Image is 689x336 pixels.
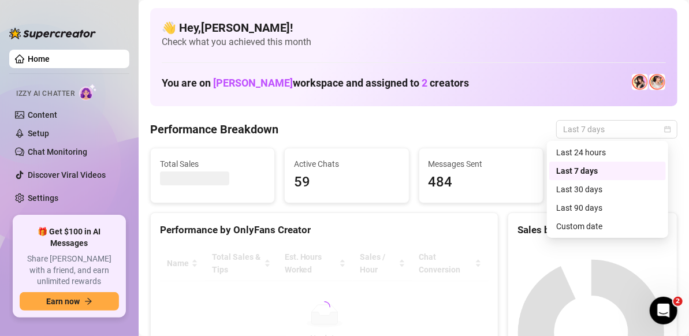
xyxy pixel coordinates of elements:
[162,36,666,48] span: Check what you achieved this month
[213,77,293,89] span: [PERSON_NAME]
[162,20,666,36] h4: 👋 Hey, [PERSON_NAME] !
[20,292,119,311] button: Earn nowarrow-right
[673,297,683,306] span: 2
[294,171,399,193] span: 59
[294,158,399,170] span: Active Chats
[556,220,659,233] div: Custom date
[20,253,119,288] span: Share [PERSON_NAME] with a friend, and earn unlimited rewards
[318,301,331,313] span: loading
[28,54,50,64] a: Home
[556,201,659,214] div: Last 90 days
[20,226,119,249] span: 🎁 Get $100 in AI Messages
[150,121,278,137] h4: Performance Breakdown
[429,158,534,170] span: Messages Sent
[429,171,534,193] span: 484
[549,217,666,236] div: Custom date
[556,165,659,177] div: Last 7 days
[549,180,666,199] div: Last 30 days
[162,77,469,89] h1: You are on workspace and assigned to creators
[517,222,668,238] div: Sales by OnlyFans Creator
[28,193,58,203] a: Settings
[28,147,87,156] a: Chat Monitoring
[649,74,665,90] img: 𝖍𝖔𝖑𝖑𝖞
[549,162,666,180] div: Last 7 days
[9,28,96,39] img: logo-BBDzfeDw.svg
[664,126,671,133] span: calendar
[549,143,666,162] div: Last 24 hours
[84,297,92,305] span: arrow-right
[563,121,671,138] span: Last 7 days
[556,146,659,159] div: Last 24 hours
[160,158,265,170] span: Total Sales
[28,170,106,180] a: Discover Viral Videos
[549,199,666,217] div: Last 90 days
[46,297,80,306] span: Earn now
[28,129,49,138] a: Setup
[28,110,57,120] a: Content
[632,74,648,90] img: Holly
[556,183,659,196] div: Last 30 days
[16,88,75,99] span: Izzy AI Chatter
[160,222,489,238] div: Performance by OnlyFans Creator
[422,77,427,89] span: 2
[650,297,677,324] iframe: Intercom live chat
[79,84,97,100] img: AI Chatter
